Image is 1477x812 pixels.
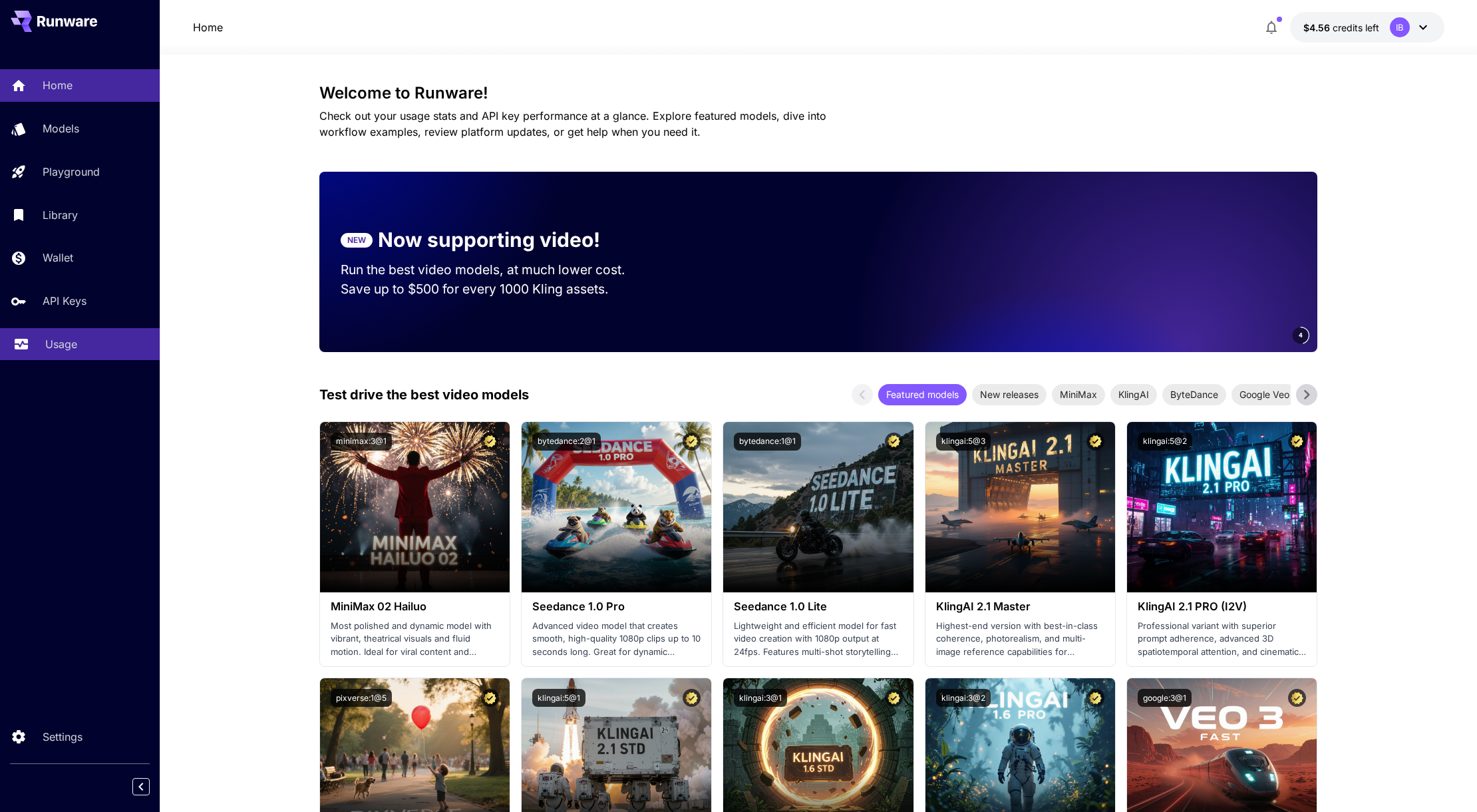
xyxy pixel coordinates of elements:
p: Save up to $500 for every 1000 Kling assets. [341,280,651,299]
img: alt [522,422,711,592]
button: pixverse:1@5 [331,689,392,707]
div: ByteDance [1162,384,1226,405]
span: ByteDance [1162,387,1226,401]
p: Home [43,77,73,93]
p: NEW [347,234,366,246]
h3: Seedance 1.0 Pro [532,600,701,613]
p: API Keys [43,293,86,309]
span: Check out your usage stats and API key performance at a glance. Explore featured models, dive int... [319,109,826,138]
img: alt [723,422,913,592]
img: alt [925,422,1115,592]
button: klingai:5@2 [1138,433,1192,451]
button: Certified Model – Vetted for best performance and includes a commercial license. [683,433,701,451]
p: Now supporting video! [378,225,600,255]
button: Collapse sidebar [132,778,150,795]
button: Certified Model – Vetted for best performance and includes a commercial license. [1288,433,1306,451]
button: minimax:3@1 [331,433,392,451]
button: Certified Model – Vetted for best performance and includes a commercial license. [481,433,499,451]
span: KlingAI [1110,387,1157,401]
img: alt [1127,422,1317,592]
p: Settings [43,729,82,745]
button: google:3@1 [1138,689,1192,707]
p: Playground [43,164,100,180]
img: alt [320,422,510,592]
p: Run the best video models, at much lower cost. [341,260,651,280]
span: credits left [1333,22,1379,33]
button: Certified Model – Vetted for best performance and includes a commercial license. [481,689,499,707]
button: klingai:5@3 [936,433,991,451]
p: Highest-end version with best-in-class coherence, photorealism, and multi-image reference capabil... [936,620,1104,659]
button: klingai:3@1 [734,689,787,707]
span: MiniMax [1052,387,1105,401]
span: Featured models [878,387,967,401]
h3: KlingAI 2.1 PRO (I2V) [1138,600,1306,613]
h3: KlingAI 2.1 Master [936,600,1104,613]
div: Collapse sidebar [142,775,160,799]
p: Usage [45,336,77,352]
div: IB [1390,17,1410,37]
button: Certified Model – Vetted for best performance and includes a commercial license. [885,433,903,451]
button: $4.55582IB [1290,12,1444,43]
button: bytedance:1@1 [734,433,801,451]
span: $4.56 [1303,22,1333,33]
p: Lightweight and efficient model for fast video creation with 1080p output at 24fps. Features mult... [734,620,902,659]
a: Home [193,19,223,35]
div: MiniMax [1052,384,1105,405]
button: Certified Model – Vetted for best performance and includes a commercial license. [1288,689,1306,707]
button: Certified Model – Vetted for best performance and includes a commercial license. [1086,433,1104,451]
div: KlingAI [1110,384,1157,405]
button: Certified Model – Vetted for best performance and includes a commercial license. [885,689,903,707]
div: Google Veo [1231,384,1297,405]
p: Most polished and dynamic model with vibrant, theatrical visuals and fluid motion. Ideal for vira... [331,620,499,659]
h3: Seedance 1.0 Lite [734,600,902,613]
p: Test drive the best video models [319,385,529,405]
span: Google Veo [1231,387,1297,401]
button: Certified Model – Vetted for best performance and includes a commercial license. [683,689,701,707]
button: bytedance:2@1 [532,433,601,451]
p: Models [43,120,79,136]
button: klingai:3@2 [936,689,991,707]
p: Advanced video model that creates smooth, high-quality 1080p clips up to 10 seconds long. Great f... [532,620,701,659]
span: 4 [1299,330,1303,340]
h3: Welcome to Runware! [319,84,1317,102]
h3: MiniMax 02 Hailuo [331,600,499,613]
div: $4.55582 [1303,21,1379,35]
span: New releases [972,387,1047,401]
div: Featured models [878,384,967,405]
p: Library [43,207,78,223]
nav: breadcrumb [193,19,223,35]
p: Professional variant with superior prompt adherence, advanced 3D spatiotemporal attention, and ci... [1138,620,1306,659]
div: New releases [972,384,1047,405]
p: Wallet [43,250,73,266]
button: klingai:5@1 [532,689,585,707]
button: Certified Model – Vetted for best performance and includes a commercial license. [1086,689,1104,707]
